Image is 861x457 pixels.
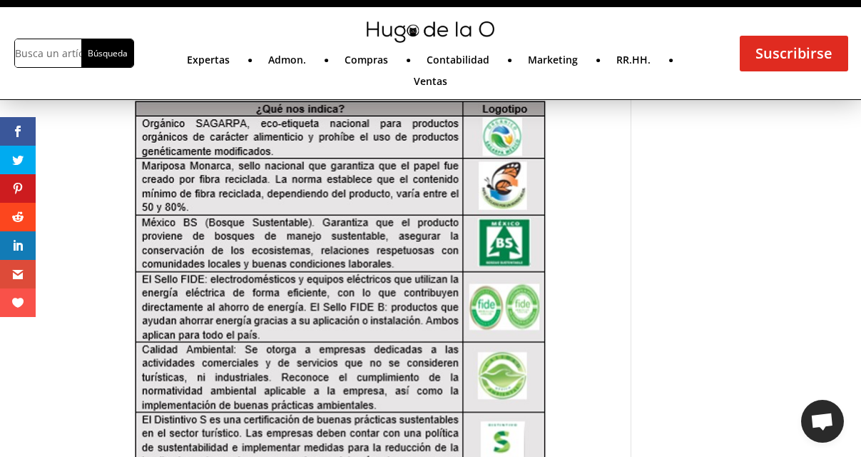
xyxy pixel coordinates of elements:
a: Suscribirse [740,36,848,71]
a: mini-hugo-de-la-o-logo [367,32,494,46]
a: RR.HH. [616,55,651,71]
div: Chat abierto [801,400,844,443]
a: Ventas [414,76,447,92]
a: Compras [345,55,388,71]
a: Expertas [187,55,230,71]
img: mini-hugo-de-la-o-logo [367,21,494,43]
a: Contabilidad [427,55,489,71]
input: Busca un artículo [15,39,81,67]
a: Admon. [268,55,306,71]
input: Búsqueda [81,39,133,67]
a: Marketing [528,55,578,71]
